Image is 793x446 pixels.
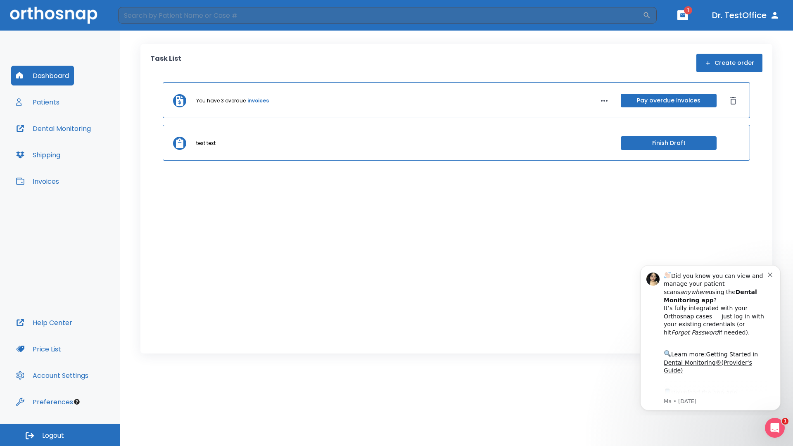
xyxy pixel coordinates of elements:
[727,94,740,107] button: Dismiss
[11,145,65,165] button: Shipping
[196,140,216,147] p: test test
[11,119,96,138] button: Dental Monitoring
[11,339,66,359] button: Price List
[196,97,246,104] p: You have 3 overdue
[11,392,78,412] button: Preferences
[11,171,64,191] button: Invoices
[11,92,64,112] button: Patients
[709,8,783,23] button: Dr. TestOffice
[150,54,181,72] p: Task List
[36,132,109,147] a: App Store
[621,136,717,150] button: Finish Draft
[118,7,643,24] input: Search by Patient Name or Case #
[765,418,785,438] iframe: Intercom live chat
[621,94,717,107] button: Pay overdue invoices
[36,140,140,147] p: Message from Ma, sent 6w ago
[10,7,97,24] img: Orthosnap
[628,258,793,415] iframe: Intercom notifications message
[696,54,762,72] button: Create order
[11,313,77,332] button: Help Center
[11,365,93,385] button: Account Settings
[42,431,64,440] span: Logout
[73,398,81,406] div: Tooltip anchor
[782,418,788,425] span: 1
[36,130,140,172] div: Download the app: | ​ Let us know if you need help getting started!
[684,6,692,14] span: 1
[11,66,74,85] button: Dashboard
[247,97,269,104] a: invoices
[140,13,147,19] button: Dismiss notification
